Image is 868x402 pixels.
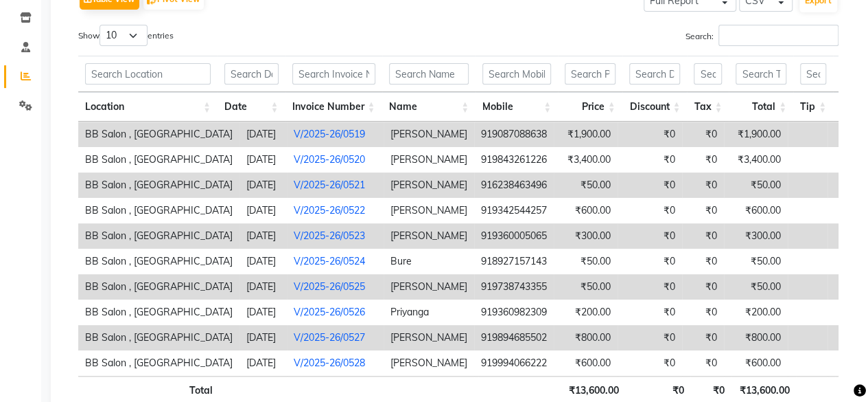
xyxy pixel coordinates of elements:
[474,325,554,350] td: 919894685502
[78,350,239,376] td: BB Salon , [GEOGRAPHIC_DATA]
[384,274,474,300] td: [PERSON_NAME]
[382,92,476,122] th: Name: activate to sort column ascending
[384,198,474,223] td: [PERSON_NAME]
[554,147,618,172] td: ₹3,400.00
[736,63,786,85] input: Search Total
[682,249,724,274] td: ₹0
[78,25,174,46] label: Show entries
[682,223,724,249] td: ₹0
[618,300,682,325] td: ₹0
[682,350,724,376] td: ₹0
[384,249,474,274] td: Bure
[800,63,826,85] input: Search Tip
[384,122,474,147] td: [PERSON_NAME]
[482,63,551,85] input: Search Mobile
[239,249,287,274] td: [DATE]
[78,223,239,249] td: BB Salon , [GEOGRAPHIC_DATA]
[618,350,682,376] td: ₹0
[724,172,788,198] td: ₹50.00
[682,325,724,350] td: ₹0
[285,92,382,122] th: Invoice Number: activate to sort column ascending
[685,25,838,46] label: Search:
[554,198,618,223] td: ₹600.00
[618,122,682,147] td: ₹0
[239,300,287,325] td: [DATE]
[682,147,724,172] td: ₹0
[618,172,682,198] td: ₹0
[554,350,618,376] td: ₹600.00
[554,172,618,198] td: ₹50.00
[218,92,285,122] th: Date: activate to sort column ascending
[618,274,682,300] td: ₹0
[724,350,788,376] td: ₹600.00
[622,92,688,122] th: Discount: activate to sort column ascending
[239,122,287,147] td: [DATE]
[694,63,722,85] input: Search Tax
[239,325,287,350] td: [DATE]
[618,223,682,249] td: ₹0
[384,325,474,350] td: [PERSON_NAME]
[554,249,618,274] td: ₹50.00
[384,300,474,325] td: Priyanga
[239,147,287,172] td: [DATE]
[78,249,239,274] td: BB Salon , [GEOGRAPHIC_DATA]
[724,300,788,325] td: ₹200.00
[78,300,239,325] td: BB Salon , [GEOGRAPHIC_DATA]
[558,92,622,122] th: Price: activate to sort column ascending
[724,147,788,172] td: ₹3,400.00
[474,274,554,300] td: 919738743355
[384,147,474,172] td: [PERSON_NAME]
[682,198,724,223] td: ₹0
[474,300,554,325] td: 919360982309
[682,172,724,198] td: ₹0
[294,331,365,344] a: V/2025-26/0527
[618,147,682,172] td: ₹0
[294,204,365,216] a: V/2025-26/0522
[78,274,239,300] td: BB Salon , [GEOGRAPHIC_DATA]
[474,223,554,249] td: 919360005065
[554,325,618,350] td: ₹800.00
[629,63,681,85] input: Search Discount
[384,350,474,376] td: [PERSON_NAME]
[474,122,554,147] td: 919087088638
[239,274,287,300] td: [DATE]
[729,92,793,122] th: Total: activate to sort column ascending
[724,122,788,147] td: ₹1,900.00
[294,179,365,191] a: V/2025-26/0521
[85,63,211,85] input: Search Location
[384,172,474,198] td: [PERSON_NAME]
[724,223,788,249] td: ₹300.00
[224,63,279,85] input: Search Date
[78,325,239,350] td: BB Salon , [GEOGRAPHIC_DATA]
[294,128,365,140] a: V/2025-26/0519
[554,223,618,249] td: ₹300.00
[292,63,375,85] input: Search Invoice Number
[793,92,833,122] th: Tip: activate to sort column ascending
[294,306,365,318] a: V/2025-26/0526
[239,223,287,249] td: [DATE]
[384,223,474,249] td: [PERSON_NAME]
[682,300,724,325] td: ₹0
[618,325,682,350] td: ₹0
[474,147,554,172] td: 919843261226
[724,249,788,274] td: ₹50.00
[78,147,239,172] td: BB Salon , [GEOGRAPHIC_DATA]
[724,274,788,300] td: ₹50.00
[476,92,558,122] th: Mobile: activate to sort column ascending
[239,198,287,223] td: [DATE]
[554,300,618,325] td: ₹200.00
[474,172,554,198] td: 916238463496
[78,92,218,122] th: Location: activate to sort column ascending
[682,122,724,147] td: ₹0
[239,172,287,198] td: [DATE]
[294,153,365,166] a: V/2025-26/0520
[294,230,365,242] a: V/2025-26/0523
[687,92,729,122] th: Tax: activate to sort column ascending
[682,274,724,300] td: ₹0
[618,198,682,223] td: ₹0
[239,350,287,376] td: [DATE]
[474,249,554,274] td: 918927157143
[389,63,469,85] input: Search Name
[724,325,788,350] td: ₹800.00
[724,198,788,223] td: ₹600.00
